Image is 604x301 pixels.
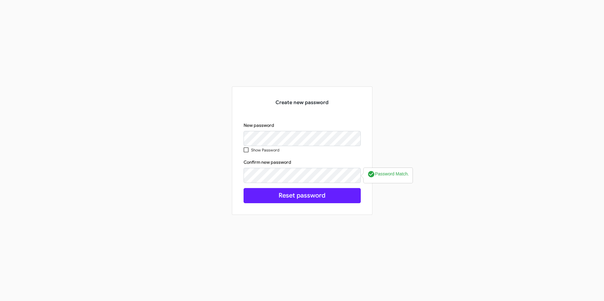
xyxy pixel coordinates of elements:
[367,170,409,178] label: Password Match.
[244,159,291,165] label: Confirm new password
[244,122,274,128] label: New password
[244,98,361,107] h3: Create new password
[251,148,279,153] small: Show Password
[367,170,375,178] i: check_circle
[244,188,361,203] button: Reset password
